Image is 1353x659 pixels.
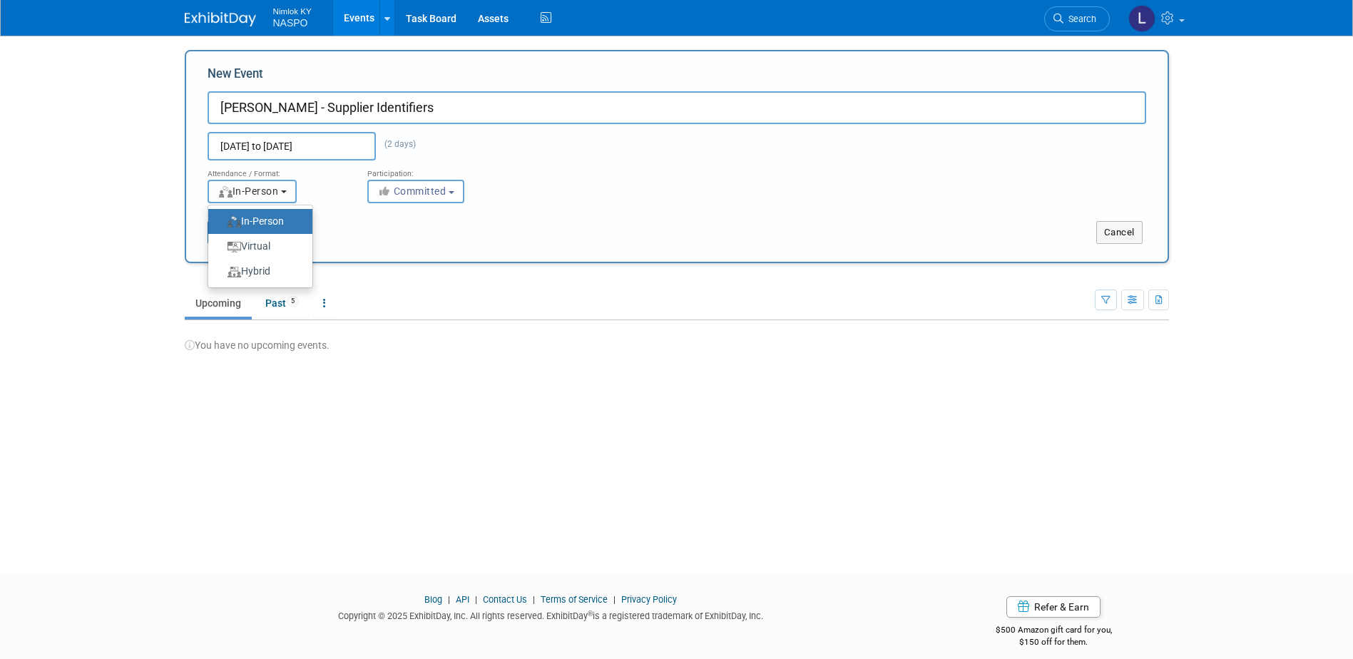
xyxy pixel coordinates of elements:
[1044,6,1110,31] a: Search
[939,615,1169,648] div: $500 Amazon gift card for you,
[218,185,279,197] span: In-Person
[621,594,677,605] a: Privacy Policy
[471,594,481,605] span: |
[215,237,298,256] label: Virtual
[185,606,918,623] div: Copyright © 2025 ExhibitDay, Inc. All rights reserved. ExhibitDay is a registered trademark of Ex...
[444,594,454,605] span: |
[541,594,608,605] a: Terms of Service
[588,610,593,618] sup: ®
[377,185,446,197] span: Committed
[456,594,469,605] a: API
[255,290,310,317] a: Past5
[228,267,241,278] img: Format-Hybrid.png
[273,17,308,29] span: NASPO
[376,139,416,149] span: (2 days)
[367,180,464,203] button: Committed
[287,296,299,307] span: 5
[483,594,527,605] a: Contact Us
[367,160,506,179] div: Participation:
[185,339,330,351] span: You have no upcoming events.
[215,262,298,281] label: Hybrid
[610,594,619,605] span: |
[228,242,241,253] img: Format-Virtual.png
[529,594,538,605] span: |
[208,160,346,179] div: Attendance / Format:
[273,3,312,18] span: Nimlok KY
[208,66,263,88] label: New Event
[215,212,298,231] label: In-Person
[228,216,241,228] img: Format-InPerson.png
[185,290,252,317] a: Upcoming
[185,12,256,26] img: ExhibitDay
[1006,596,1101,618] a: Refer & Earn
[208,132,376,160] input: Start Date - End Date
[1128,5,1155,32] img: Lee Ann Pope
[208,180,297,203] button: In-Person
[424,594,442,605] a: Blog
[1096,221,1143,244] button: Cancel
[1063,14,1096,24] span: Search
[939,636,1169,648] div: $150 off for them.
[208,91,1146,124] input: Name of Trade Show / Conference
